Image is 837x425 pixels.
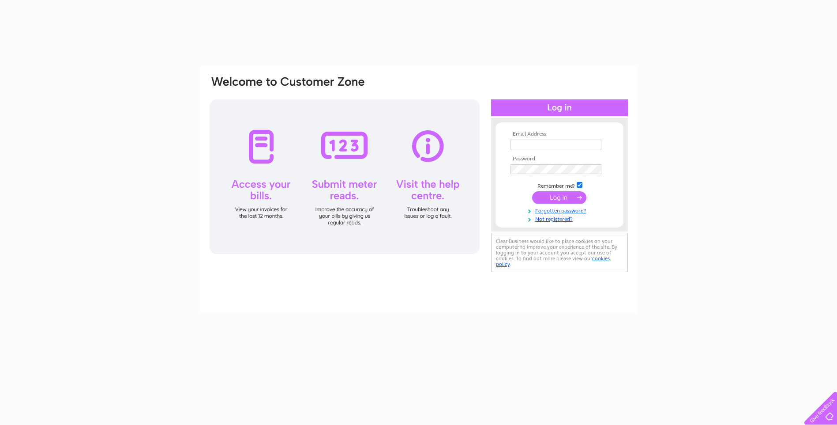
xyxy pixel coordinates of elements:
[496,255,610,267] a: cookies policy
[510,206,611,214] a: Forgotten password?
[508,156,611,162] th: Password:
[532,191,586,204] input: Submit
[491,234,628,272] div: Clear Business would like to place cookies on your computer to improve your experience of the sit...
[508,181,611,190] td: Remember me?
[508,131,611,137] th: Email Address:
[510,214,611,223] a: Not registered?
